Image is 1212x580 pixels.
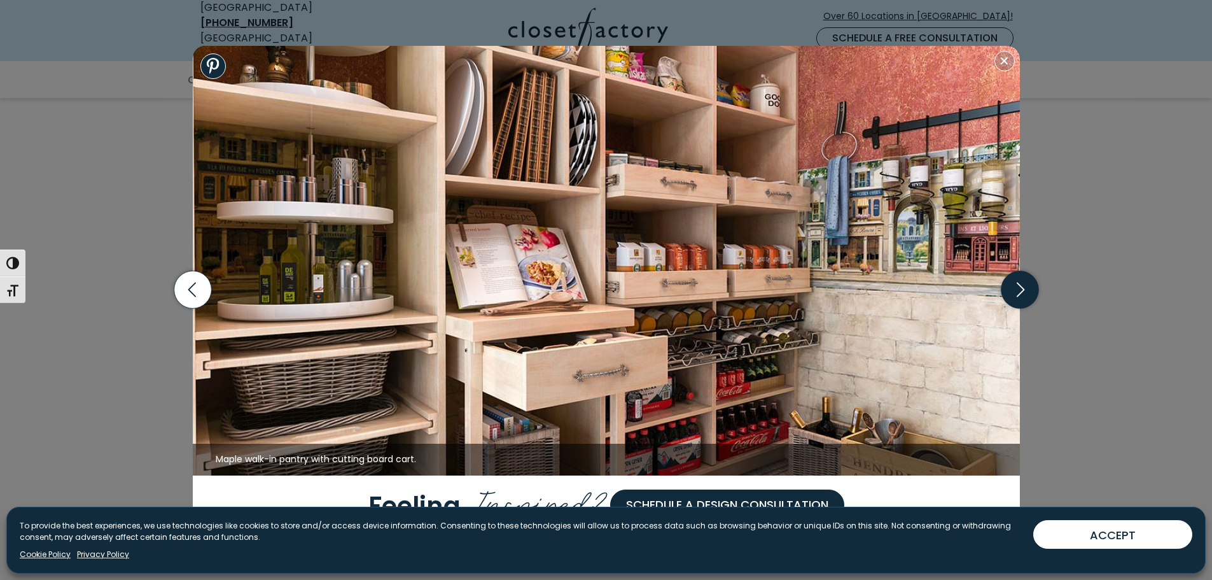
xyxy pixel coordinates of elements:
button: Close modal [994,51,1015,71]
a: Share to Pinterest [200,53,226,79]
a: Schedule a Design Consultation [610,490,844,520]
p: To provide the best experiences, we use technologies like cookies to store and/or access device i... [20,520,1023,543]
span: Inspired? [467,475,610,526]
a: Cookie Policy [20,549,71,560]
span: Feeling [368,488,461,523]
a: Privacy Policy [77,549,129,560]
button: ACCEPT [1033,520,1192,549]
figcaption: Maple walk-in pantry with cutting board cart. [193,444,1020,476]
img: Maple walk-in pantry with cutting board cart. [193,46,1020,476]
